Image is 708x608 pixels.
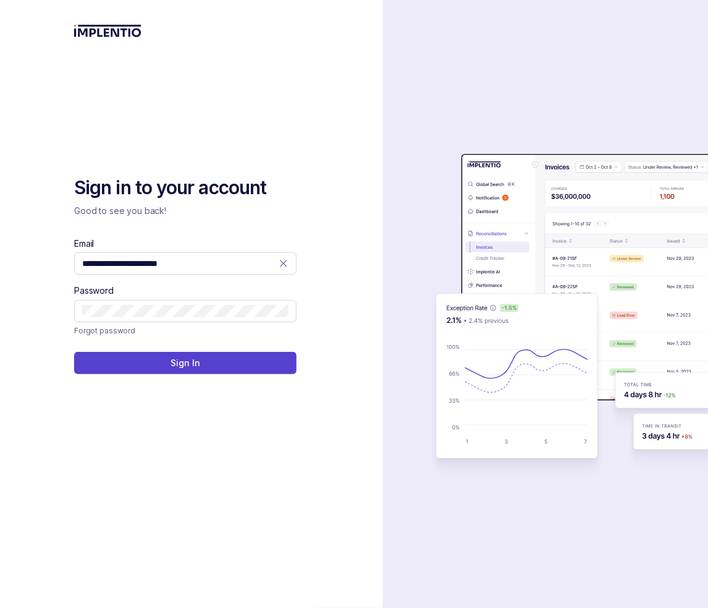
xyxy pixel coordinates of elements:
label: Email [74,238,94,250]
a: Link Forgot password [74,325,135,337]
label: Password [74,285,114,297]
button: Sign In [74,352,297,374]
img: logo [74,25,141,37]
p: Sign In [171,357,200,369]
p: Good to see you back! [74,205,297,217]
p: Forgot password [74,325,135,337]
h2: Sign in to your account [74,176,297,200]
